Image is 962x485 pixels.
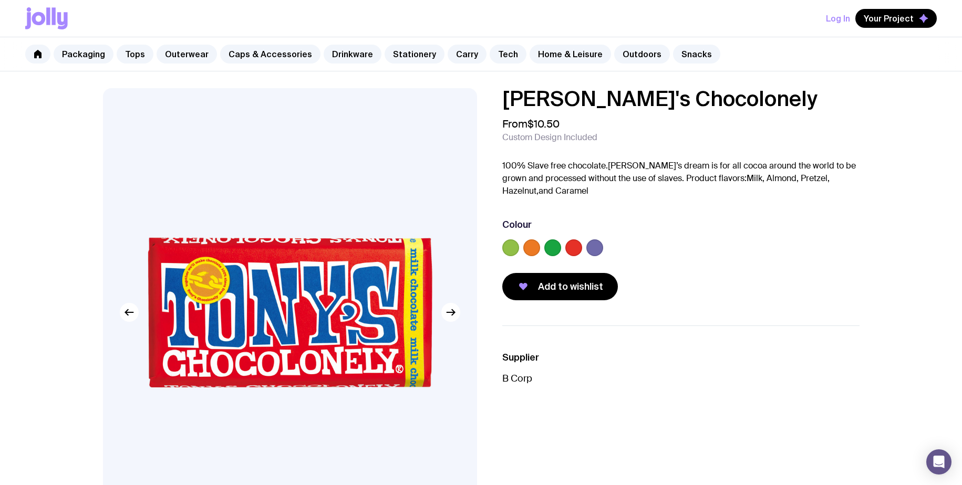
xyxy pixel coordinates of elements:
[385,45,444,64] a: Stationery
[926,449,951,475] div: Open Intercom Messenger
[855,9,937,28] button: Your Project
[490,45,526,64] a: Tech
[502,118,560,130] span: From
[673,45,720,64] a: Snacks
[324,45,381,64] a: Drinkware
[530,45,611,64] a: Home & Leisure
[527,117,560,131] span: $10.50
[502,372,860,385] p: B Corp
[157,45,217,64] a: Outerwear
[502,88,860,109] h1: [PERSON_NAME]'s Chocolonely
[864,13,914,24] span: Your Project
[448,45,487,64] a: Carry
[502,273,618,300] button: Add to wishlist
[54,45,113,64] a: Packaging
[538,280,603,293] span: Add to wishlist
[502,218,532,231] h3: Colour
[220,45,320,64] a: Caps & Accessories
[502,160,860,197] p: 100% Slave free chocolate.[PERSON_NAME]’s dream is for all cocoa around the world to be grown and...
[826,9,850,28] button: Log In
[614,45,670,64] a: Outdoors
[502,132,597,143] span: Custom Design Included
[502,351,860,364] h3: Supplier
[117,45,153,64] a: Tops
